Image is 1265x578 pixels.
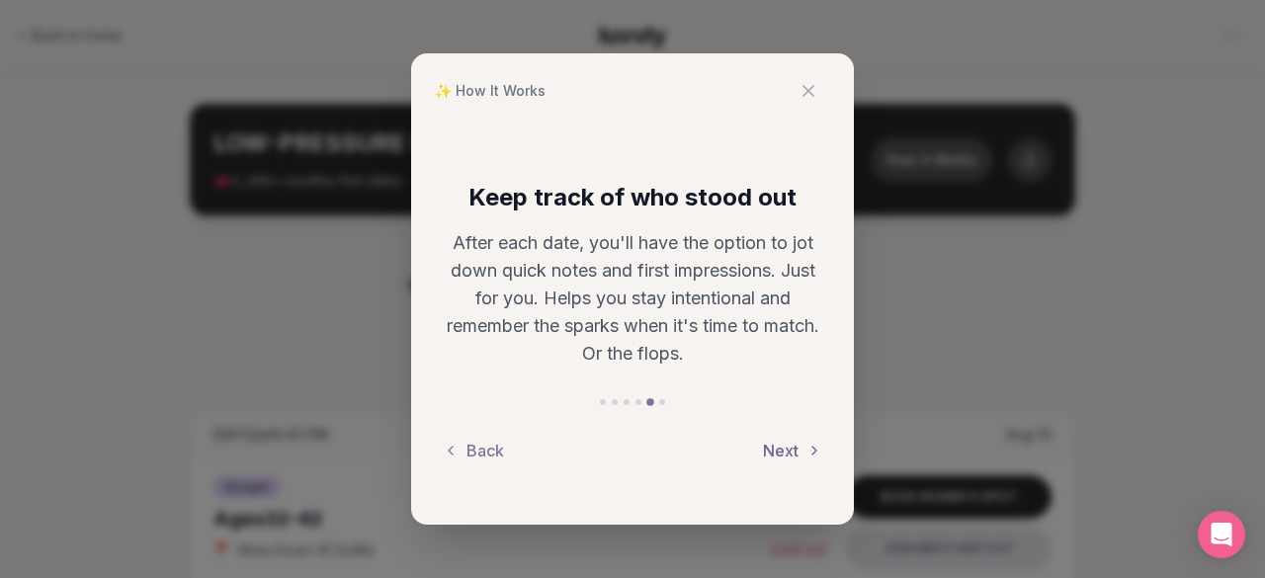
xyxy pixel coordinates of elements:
button: Back [443,429,504,472]
p: After each date, you'll have the option to jot down quick notes and first impressions. Just for y... [443,229,822,368]
span: ✨ How It Works [435,81,546,101]
button: Next [763,429,822,472]
div: Open Intercom Messenger [1198,511,1245,558]
h3: Keep track of who stood out [443,182,822,213]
